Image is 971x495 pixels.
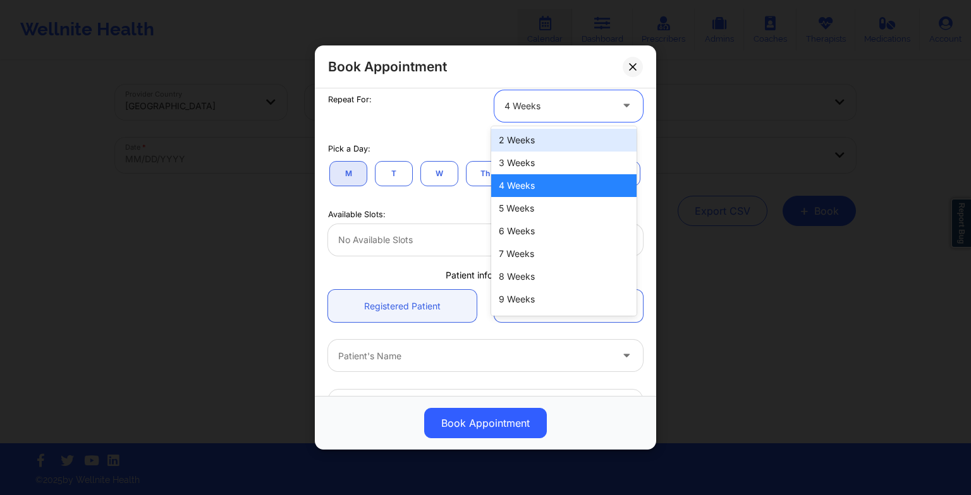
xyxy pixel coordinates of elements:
div: 8 Weeks [491,265,637,288]
input: Patient's Email [328,389,643,421]
div: Repeat For: [328,94,477,105]
div: Available Slots: [328,209,643,220]
div: 9 Weeks [491,288,637,311]
div: 4 Weeks [504,90,611,122]
div: 5 Weeks [491,197,637,220]
button: Th [466,160,504,186]
button: Book Appointment [424,408,547,438]
button: W [420,160,458,186]
div: 4 Weeks [491,174,637,197]
button: T [375,160,413,186]
div: 3 Weeks [491,152,637,174]
div: Pick a Day: [328,143,643,155]
h2: Book Appointment [328,58,447,75]
button: M [329,160,367,186]
div: Patient information: [319,269,652,282]
div: 2 Weeks [491,129,637,152]
a: Registered Patient [328,290,477,322]
div: 10 Weeks [491,311,637,333]
div: 7 Weeks [491,242,637,265]
div: 6 Weeks [491,220,637,242]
